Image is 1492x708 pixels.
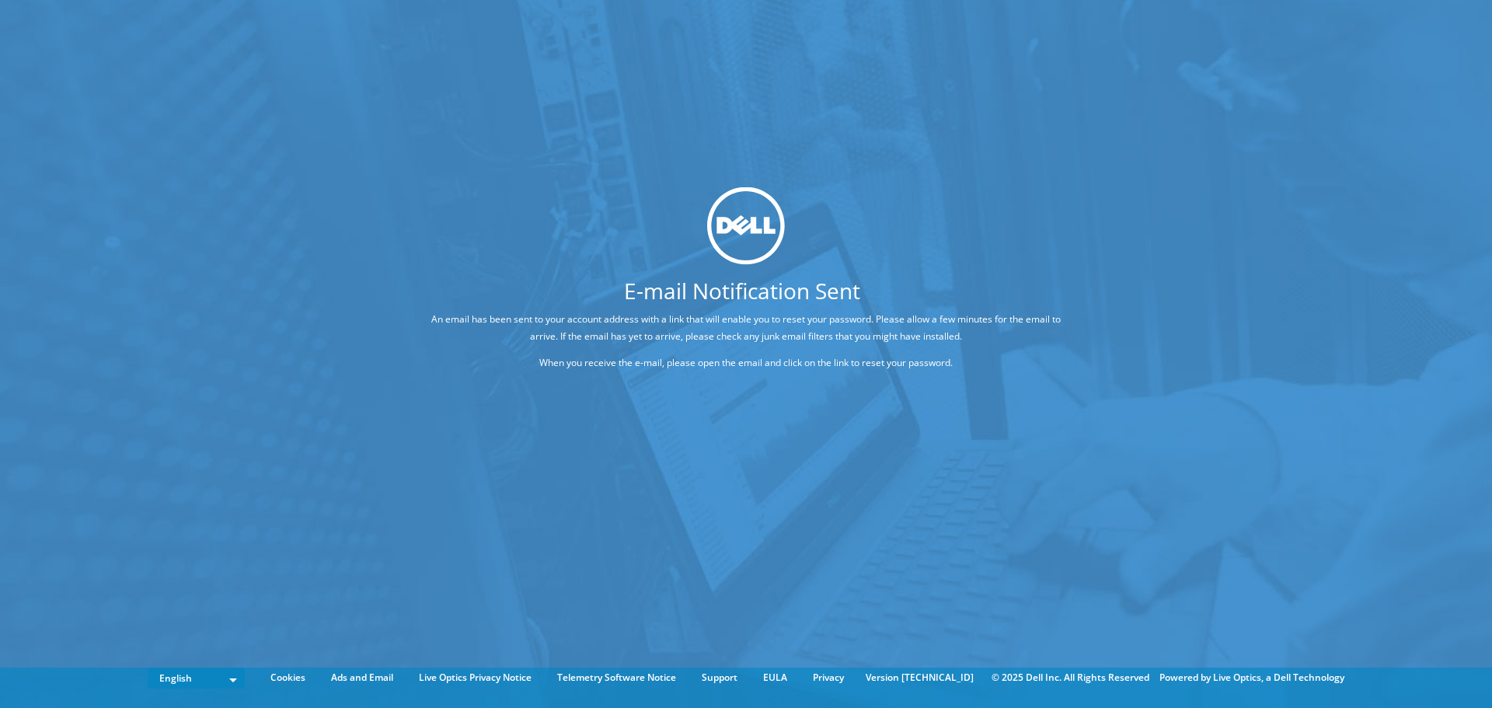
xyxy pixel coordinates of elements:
[546,669,688,686] a: Telemetry Software Notice
[373,280,1111,302] h1: E-mail Notification Sent
[431,354,1061,371] p: When you receive the e-mail, please open the email and click on the link to reset your password.
[858,669,981,686] li: Version [TECHNICAL_ID]
[707,187,785,265] img: dell_svg_logo.svg
[407,669,543,686] a: Live Optics Privacy Notice
[319,669,405,686] a: Ads and Email
[801,669,856,686] a: Privacy
[751,669,799,686] a: EULA
[690,669,749,686] a: Support
[984,669,1157,686] li: © 2025 Dell Inc. All Rights Reserved
[1159,669,1344,686] li: Powered by Live Optics, a Dell Technology
[431,311,1061,345] p: An email has been sent to your account address with a link that will enable you to reset your pas...
[259,669,317,686] a: Cookies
